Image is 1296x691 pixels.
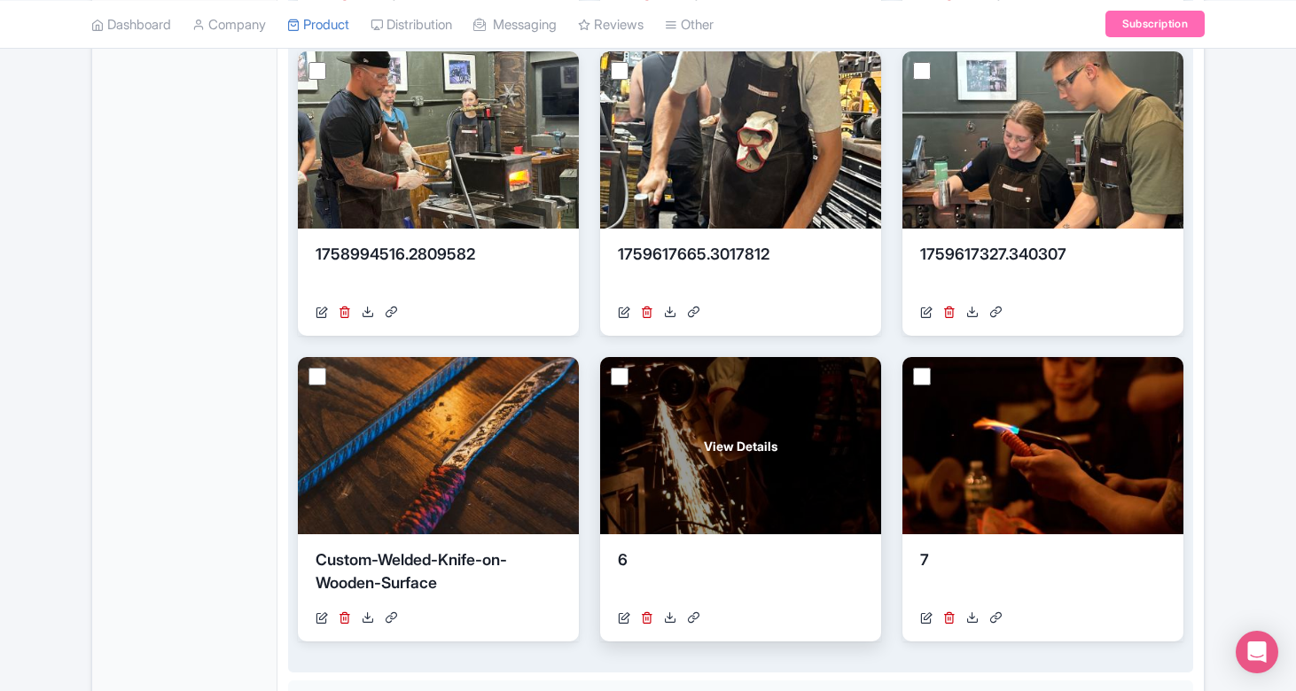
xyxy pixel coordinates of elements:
[920,548,1166,602] div: 7
[920,243,1166,296] div: 1759617327.340307
[618,243,863,296] div: 1759617665.3017812
[1236,631,1278,673] div: Open Intercom Messenger
[1105,11,1205,37] a: Subscription
[316,243,561,296] div: 1758994516.2809582
[600,357,881,534] a: View Details
[618,548,863,602] div: 6
[316,548,561,602] div: Custom-Welded-Knife-on-Wooden-Surface
[704,437,777,455] span: View Details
